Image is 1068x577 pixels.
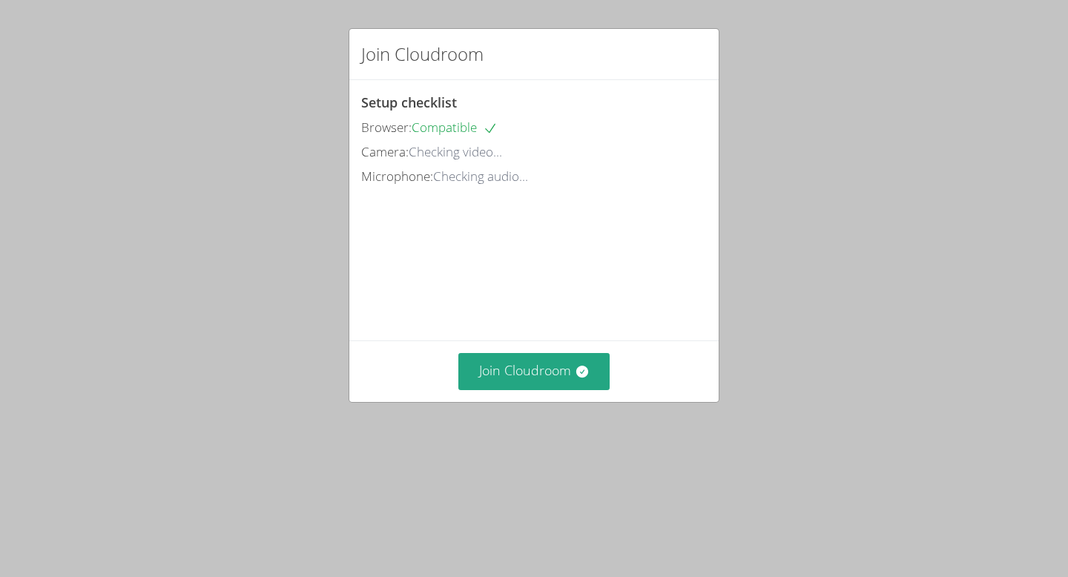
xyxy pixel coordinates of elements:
h2: Join Cloudroom [361,41,484,67]
span: Setup checklist [361,93,457,111]
span: Browser: [361,119,412,136]
span: Microphone: [361,168,433,185]
button: Join Cloudroom [458,353,610,389]
span: Camera: [361,143,409,160]
span: Compatible [412,119,498,136]
span: Checking audio... [433,168,528,185]
span: Checking video... [409,143,502,160]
